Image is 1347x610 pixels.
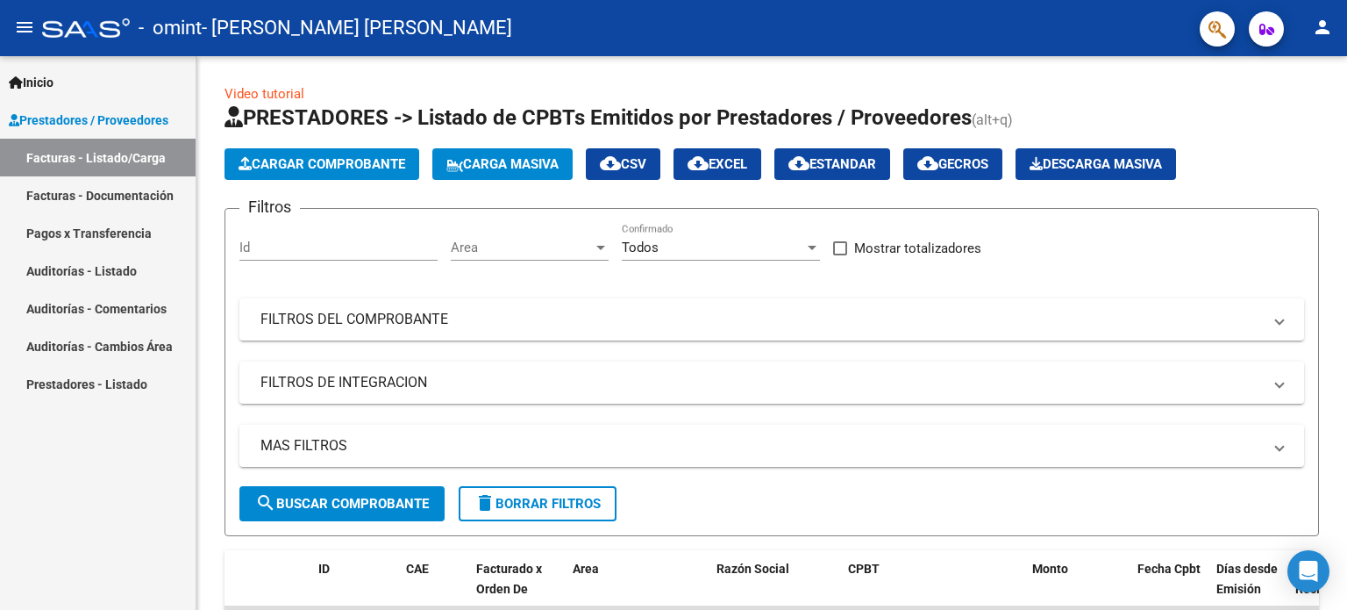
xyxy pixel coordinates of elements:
[224,86,304,102] a: Video tutorial
[1016,148,1176,180] app-download-masive: Descarga masiva de comprobantes (adjuntos)
[9,111,168,130] span: Prestadores / Proveedores
[1295,562,1344,596] span: Fecha Recibido
[1287,550,1329,592] div: Open Intercom Messenger
[1032,562,1068,576] span: Monto
[1016,148,1176,180] button: Descarga Masiva
[903,148,1002,180] button: Gecros
[688,153,709,174] mat-icon: cloud_download
[451,240,593,255] span: Area
[476,562,542,596] span: Facturado x Orden De
[239,486,445,521] button: Buscar Comprobante
[600,156,646,172] span: CSV
[202,9,512,47] span: - [PERSON_NAME] [PERSON_NAME]
[474,496,601,512] span: Borrar Filtros
[1030,156,1162,172] span: Descarga Masiva
[600,153,621,174] mat-icon: cloud_download
[586,148,660,180] button: CSV
[1216,562,1278,596] span: Días desde Emisión
[788,153,809,174] mat-icon: cloud_download
[239,156,405,172] span: Cargar Comprobante
[1312,17,1333,38] mat-icon: person
[406,562,429,576] span: CAE
[459,486,616,521] button: Borrar Filtros
[224,105,972,130] span: PRESTADORES -> Listado de CPBTs Emitidos por Prestadores / Proveedores
[917,156,988,172] span: Gecros
[854,238,981,259] span: Mostrar totalizadores
[1137,562,1201,576] span: Fecha Cpbt
[260,310,1262,329] mat-panel-title: FILTROS DEL COMPROBANTE
[260,436,1262,456] mat-panel-title: MAS FILTROS
[972,111,1013,128] span: (alt+q)
[239,298,1304,341] mat-expansion-panel-header: FILTROS DEL COMPROBANTE
[474,492,495,513] mat-icon: delete
[139,9,202,47] span: - omint
[788,156,876,172] span: Estandar
[716,562,789,576] span: Razón Social
[622,240,659,255] span: Todos
[673,148,761,180] button: EXCEL
[848,562,880,576] span: CPBT
[255,496,429,512] span: Buscar Comprobante
[239,425,1304,467] mat-expansion-panel-header: MAS FILTROS
[446,156,559,172] span: Carga Masiva
[255,492,276,513] mat-icon: search
[774,148,890,180] button: Estandar
[573,562,599,576] span: Area
[688,156,747,172] span: EXCEL
[239,195,300,219] h3: Filtros
[917,153,938,174] mat-icon: cloud_download
[14,17,35,38] mat-icon: menu
[9,73,53,92] span: Inicio
[239,362,1304,404] mat-expansion-panel-header: FILTROS DE INTEGRACION
[432,148,573,180] button: Carga Masiva
[318,562,330,576] span: ID
[224,148,419,180] button: Cargar Comprobante
[260,373,1262,392] mat-panel-title: FILTROS DE INTEGRACION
